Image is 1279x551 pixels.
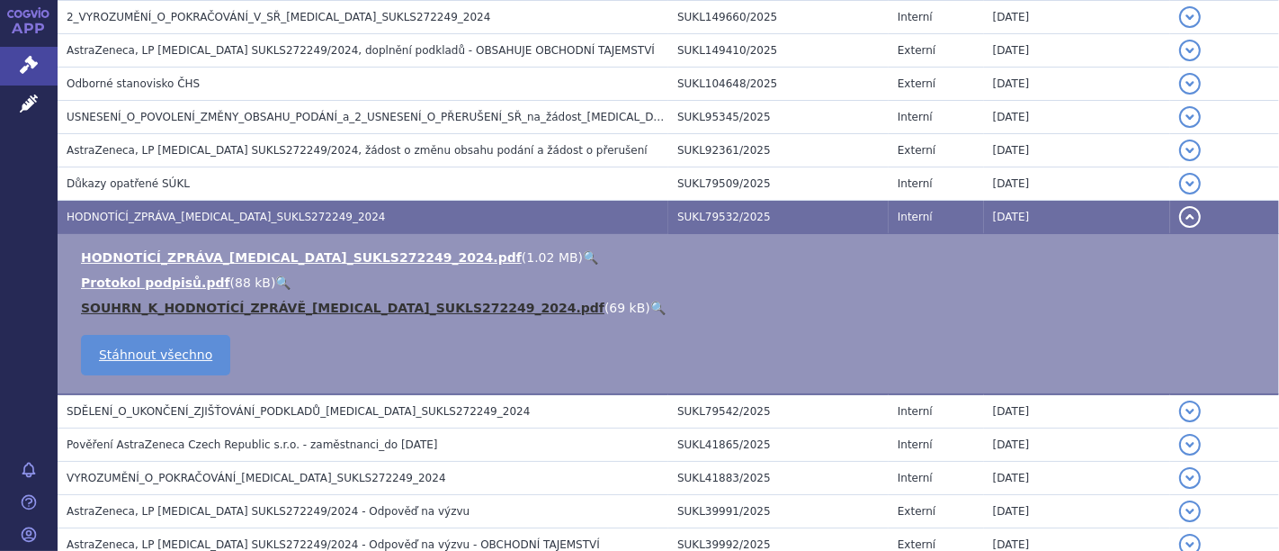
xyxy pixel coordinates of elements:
td: SUKL79532/2025 [668,201,889,234]
button: detail [1179,206,1201,228]
span: AstraZeneca, LP Ultomiris SUKLS272249/2024, doplnění podkladů - OBSAHUJE OBCHODNÍ TAJEMSTVÍ [67,44,655,57]
td: [DATE] [984,101,1170,134]
span: 1.02 MB [526,250,577,265]
td: [DATE] [984,134,1170,167]
a: SOUHRN_K_HODNOTÍCÍ_ZPRÁVĚ_[MEDICAL_DATA]_SUKLS272249_2024.pdf [81,301,604,315]
span: VYROZUMĚNÍ_O_POKRAČOVÁNÍ_ULTOMIRIS_SUKLS272249_2024 [67,472,446,484]
button: detail [1179,140,1201,161]
td: [DATE] [984,34,1170,68]
span: USNESENÍ_O_POVOLENÍ_ZMĚNY_OBSAHU_PODÁNÍ_a_2_USNESENÍ_O_PŘERUŠENÍ_SŘ_na_žádost_ULTOMIRIS_SUKLS2722... [67,111,792,123]
button: detail [1179,6,1201,28]
button: detail [1179,73,1201,95]
td: SUKL79542/2025 [668,394,889,429]
td: SUKL39991/2025 [668,495,889,528]
span: Důkazy opatřené SÚKL [67,177,190,190]
span: Externí [898,144,935,157]
span: Interní [898,111,933,123]
li: ( ) [81,274,1261,292]
td: SUKL149660/2025 [668,1,889,34]
a: HODNOTÍCÍ_ZPRÁVA_[MEDICAL_DATA]_SUKLS272249_2024.pdf [81,250,522,265]
span: Externí [898,538,935,551]
span: Pověření AstraZeneca Czech Republic s.r.o. - zaměstnanci_do 31.12.2025 [67,438,438,451]
li: ( ) [81,248,1261,266]
td: [DATE] [984,167,1170,201]
span: Externí [898,77,935,90]
span: AstraZeneca, LP Ultomiris SUKLS272249/2024 - Odpověď na výzvu [67,505,470,518]
span: AstraZeneca, LP Ultomiris SUKLS272249/2024, žádost o změnu obsahu podání a žádost o přerušení [67,144,648,157]
td: [DATE] [984,68,1170,101]
span: HODNOTÍCÍ_ZPRÁVA_ULTOMIRIS_SUKLS272249_2024 [67,211,386,223]
span: Interní [898,438,933,451]
a: Protokol podpisů.pdf [81,275,230,290]
button: detail [1179,434,1201,456]
button: detail [1179,501,1201,522]
td: [DATE] [984,1,1170,34]
span: Externí [898,44,935,57]
a: 🔍 [650,301,666,315]
button: detail [1179,40,1201,61]
td: [DATE] [984,429,1170,462]
td: SUKL104648/2025 [668,68,889,101]
span: Interní [898,472,933,484]
button: detail [1179,401,1201,422]
td: SUKL41865/2025 [668,429,889,462]
td: SUKL149410/2025 [668,34,889,68]
li: ( ) [81,299,1261,317]
td: [DATE] [984,201,1170,234]
span: Interní [898,177,933,190]
span: Odborné stanovisko ČHS [67,77,200,90]
a: Stáhnout všechno [81,335,230,375]
td: SUKL95345/2025 [668,101,889,134]
span: 69 kB [609,301,645,315]
span: Externí [898,505,935,518]
span: 88 kB [235,275,271,290]
span: Interní [898,11,933,23]
td: [DATE] [984,495,1170,528]
button: detail [1179,467,1201,489]
button: detail [1179,106,1201,128]
span: AstraZeneca, LP Ultomiris SUKLS272249/2024 - Odpověď na výzvu - OBCHODNÍ TAJEMSTVÍ [67,538,600,551]
span: Interní [898,211,933,223]
a: 🔍 [583,250,598,265]
td: SUKL41883/2025 [668,462,889,495]
td: [DATE] [984,462,1170,495]
span: 2_VYROZUMĚNÍ_O_POKRAČOVÁNÍ_V_SŘ_ULTOMIRIS_SUKLS272249_2024 [67,11,490,23]
span: Interní [898,405,933,418]
a: 🔍 [275,275,291,290]
button: detail [1179,173,1201,194]
td: [DATE] [984,394,1170,429]
td: SUKL79509/2025 [668,167,889,201]
td: SUKL92361/2025 [668,134,889,167]
span: SDĚLENÍ_O_UKONČENÍ_ZJIŠŤOVÁNÍ_PODKLADŮ_ULTOMIRIS_SUKLS272249_2024 [67,405,530,418]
